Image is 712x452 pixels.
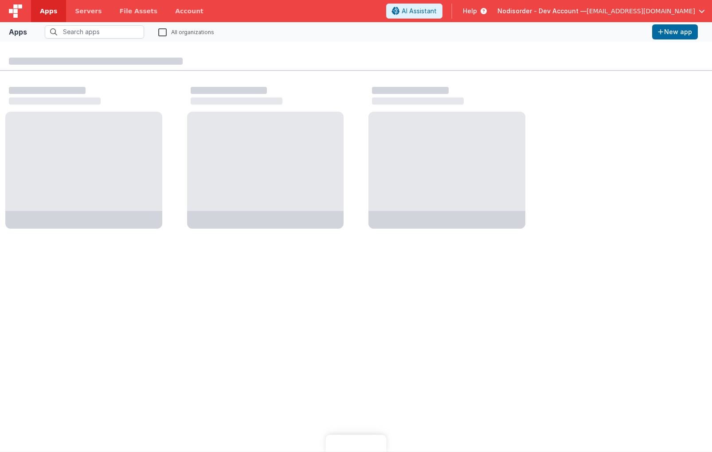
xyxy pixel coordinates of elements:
[386,4,442,19] button: AI Assistant
[75,7,102,16] span: Servers
[402,7,437,16] span: AI Assistant
[652,24,698,39] button: New app
[120,7,158,16] span: File Assets
[40,7,57,16] span: Apps
[497,7,705,16] button: Nodisorder - Dev Account — [EMAIL_ADDRESS][DOMAIN_NAME]
[587,7,695,16] span: [EMAIL_ADDRESS][DOMAIN_NAME]
[158,27,214,36] label: All organizations
[9,27,27,37] div: Apps
[463,7,477,16] span: Help
[45,25,144,39] input: Search apps
[497,7,587,16] span: Nodisorder - Dev Account —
